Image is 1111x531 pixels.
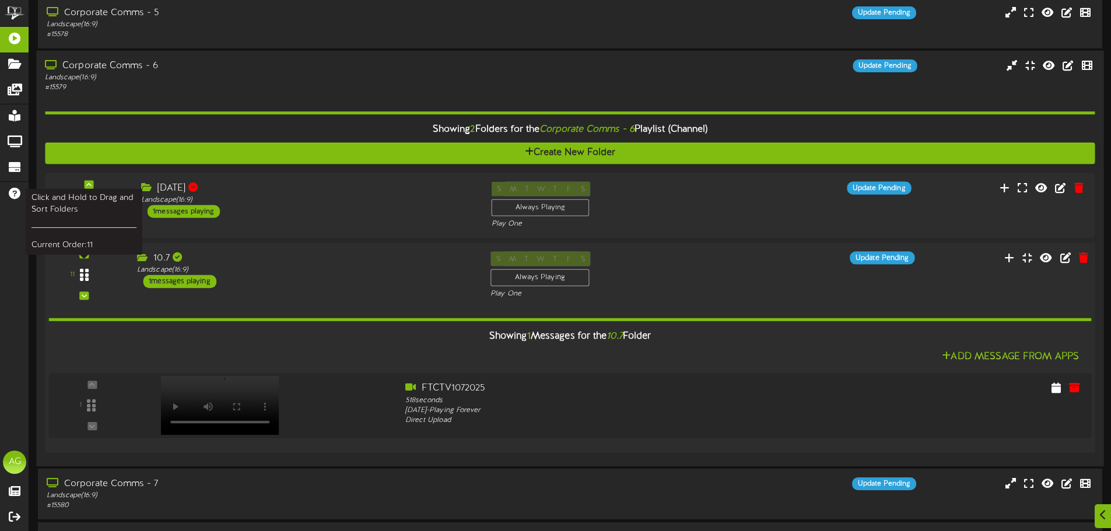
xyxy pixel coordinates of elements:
div: Always Playing [490,269,589,287]
div: Always Playing [492,199,590,216]
div: 10 [74,200,81,210]
div: Update Pending [847,181,911,194]
i: 10.7 [607,331,622,342]
div: Landscape ( 16:9 ) [141,195,474,205]
div: [DATE] [141,181,474,195]
div: # 15580 [47,501,472,511]
div: Play One [490,289,738,299]
div: Direct Upload [405,416,822,425]
div: [DATE] - Playing Forever [405,406,822,416]
div: # 15579 [45,83,472,93]
div: 1 messages playing [143,275,216,288]
div: Update Pending [850,251,914,264]
div: Landscape ( 16:9 ) [137,265,473,275]
button: Add Message From Apps [938,350,1082,364]
div: Play One [492,219,737,229]
div: Corporate Comms - 6 [45,59,472,73]
span: 2 [470,124,475,135]
div: Update Pending [852,6,916,19]
div: AG [3,451,26,474]
span: 1 [527,331,531,342]
div: Landscape ( 16:9 ) [47,20,472,30]
div: Corporate Comms - 7 [47,477,472,491]
div: 518 seconds [405,395,822,405]
div: Landscape ( 16:9 ) [45,73,472,83]
button: Create New Folder [45,142,1095,164]
div: # 15578 [47,30,472,40]
div: 10.7 [137,251,473,265]
div: FTCTV1072025 [405,382,822,395]
div: 1 messages playing [147,205,219,218]
div: Showing Messages for the Folder [40,324,1100,349]
div: 11 [70,270,75,280]
div: Update Pending [853,59,917,72]
div: Showing Folders for the Playlist (Channel) [36,117,1103,142]
div: Update Pending [852,477,916,490]
div: Corporate Comms - 5 [47,6,472,20]
div: Landscape ( 16:9 ) [47,491,472,501]
i: Corporate Comms - 6 [539,124,635,135]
